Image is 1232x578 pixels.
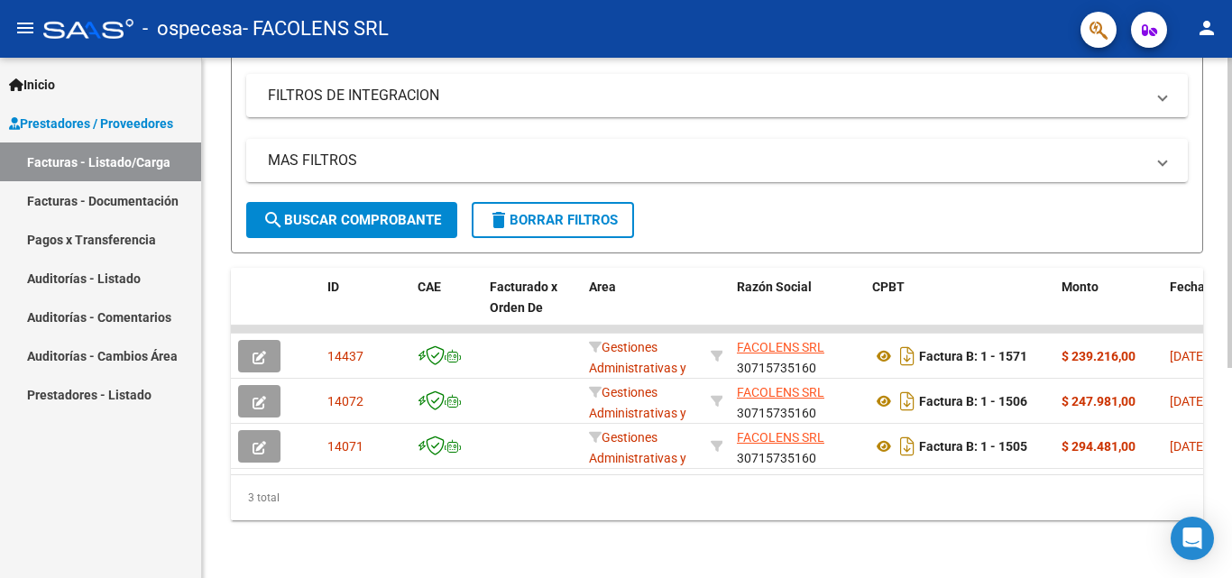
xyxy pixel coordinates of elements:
[737,427,858,465] div: 30715735160
[737,385,824,399] span: FACOLENS SRL
[490,280,557,315] span: Facturado x Orden De
[896,342,919,371] i: Descargar documento
[1170,439,1207,454] span: [DATE]
[488,209,510,231] mat-icon: delete
[9,114,173,133] span: Prestadores / Proveedores
[268,86,1145,106] mat-panel-title: FILTROS DE INTEGRACION
[14,17,36,39] mat-icon: menu
[1054,268,1163,347] datatable-header-cell: Monto
[143,9,243,49] span: - ospecesa
[865,268,1054,347] datatable-header-cell: CPBT
[919,439,1027,454] strong: Factura B: 1 - 1505
[327,439,363,454] span: 14071
[1196,17,1218,39] mat-icon: person
[737,430,824,445] span: FACOLENS SRL
[246,202,457,238] button: Buscar Comprobante
[1171,517,1214,560] div: Open Intercom Messenger
[589,385,686,441] span: Gestiones Administrativas y Otros
[262,209,284,231] mat-icon: search
[243,9,389,49] span: - FACOLENS SRL
[327,349,363,363] span: 14437
[896,432,919,461] i: Descargar documento
[582,268,703,347] datatable-header-cell: Area
[327,394,363,408] span: 14072
[737,340,824,354] span: FACOLENS SRL
[9,75,55,95] span: Inicio
[483,268,582,347] datatable-header-cell: Facturado x Orden De
[919,349,1027,363] strong: Factura B: 1 - 1571
[872,280,905,294] span: CPBT
[737,382,858,420] div: 30715735160
[320,268,410,347] datatable-header-cell: ID
[246,139,1188,182] mat-expansion-panel-header: MAS FILTROS
[1062,439,1135,454] strong: $ 294.481,00
[488,212,618,228] span: Borrar Filtros
[737,280,812,294] span: Razón Social
[246,74,1188,117] mat-expansion-panel-header: FILTROS DE INTEGRACION
[472,202,634,238] button: Borrar Filtros
[896,387,919,416] i: Descargar documento
[1170,349,1207,363] span: [DATE]
[589,340,686,396] span: Gestiones Administrativas y Otros
[231,475,1203,520] div: 3 total
[589,430,686,486] span: Gestiones Administrativas y Otros
[418,280,441,294] span: CAE
[1170,394,1207,408] span: [DATE]
[1062,349,1135,363] strong: $ 239.216,00
[327,280,339,294] span: ID
[919,394,1027,408] strong: Factura B: 1 - 1506
[410,268,483,347] datatable-header-cell: CAE
[1062,394,1135,408] strong: $ 247.981,00
[1062,280,1099,294] span: Monto
[262,212,441,228] span: Buscar Comprobante
[730,268,865,347] datatable-header-cell: Razón Social
[268,151,1145,170] mat-panel-title: MAS FILTROS
[589,280,616,294] span: Area
[737,337,858,375] div: 30715735160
